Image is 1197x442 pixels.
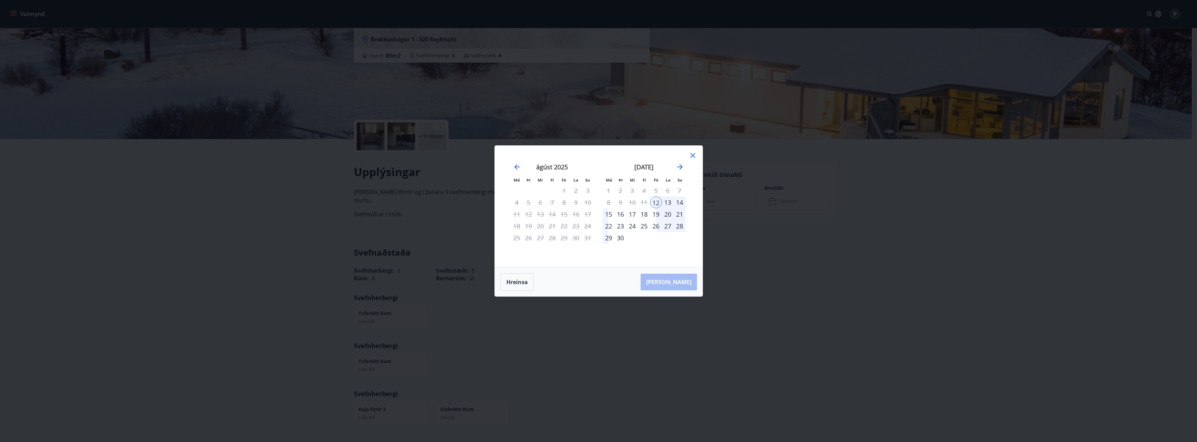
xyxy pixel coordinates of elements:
[662,196,674,208] td: Choose laugardagur, 13. september 2025 as your check-out date. It’s available.
[662,220,674,232] td: Choose laugardagur, 27. september 2025 as your check-out date. It’s available.
[570,232,582,244] td: Not available. laugardagur, 30. ágúst 2025
[662,220,674,232] div: 27
[550,177,554,183] small: Fi
[638,196,650,208] td: Not available. fimmtudagur, 11. september 2025
[603,232,615,244] td: Choose mánudagur, 29. september 2025 as your check-out date. It’s available.
[650,208,662,220] div: 19
[582,232,594,244] td: Not available. sunnudagur, 31. ágúst 2025
[570,185,582,196] td: Not available. laugardagur, 2. ágúst 2025
[585,177,590,183] small: Su
[582,185,594,196] td: Not available. sunnudagur, 3. ágúst 2025
[615,232,626,244] td: Choose þriðjudagur, 30. september 2025 as your check-out date. It’s available.
[523,220,534,232] td: Not available. þriðjudagur, 19. ágúst 2025
[650,220,662,232] td: Choose föstudagur, 26. september 2025 as your check-out date. It’s available.
[534,232,546,244] td: Not available. miðvikudagur, 27. ágúst 2025
[570,196,582,208] td: Not available. laugardagur, 9. ágúst 2025
[677,177,682,183] small: Su
[558,220,570,232] td: Not available. föstudagur, 22. ágúst 2025
[546,208,558,220] td: Not available. fimmtudagur, 14. ágúst 2025
[523,232,534,244] td: Not available. þriðjudagur, 26. ágúst 2025
[603,196,615,208] td: Not available. mánudagur, 8. september 2025
[674,185,685,196] td: Not available. sunnudagur, 7. september 2025
[626,196,638,208] td: Not available. miðvikudagur, 10. september 2025
[662,185,674,196] td: Not available. laugardagur, 6. september 2025
[630,177,635,183] small: Mi
[666,177,671,183] small: La
[511,208,523,220] td: Not available. mánudagur, 11. ágúst 2025
[615,208,626,220] div: 16
[662,208,674,220] div: 20
[573,177,578,183] small: La
[638,220,650,232] td: Choose fimmtudagur, 25. september 2025 as your check-out date. It’s available.
[558,208,570,220] td: Not available. föstudagur, 15. ágúst 2025
[526,177,531,183] small: Þr
[650,208,662,220] td: Choose föstudagur, 19. september 2025 as your check-out date. It’s available.
[676,163,684,171] div: Move forward to switch to the next month.
[538,177,543,183] small: Mi
[603,220,615,232] div: 22
[523,196,534,208] td: Not available. þriðjudagur, 5. ágúst 2025
[558,185,570,196] td: Not available. föstudagur, 1. ágúst 2025
[570,220,582,232] td: Not available. laugardagur, 23. ágúst 2025
[514,177,520,183] small: Má
[638,208,650,220] div: 18
[603,208,615,220] td: Choose mánudagur, 15. september 2025 as your check-out date. It’s available.
[626,208,638,220] div: 17
[558,196,570,208] td: Not available. föstudagur, 8. ágúst 2025
[615,185,626,196] td: Not available. þriðjudagur, 2. september 2025
[615,196,626,208] td: Not available. þriðjudagur, 9. september 2025
[654,177,658,183] small: Fö
[638,220,650,232] div: 25
[650,220,662,232] div: 26
[513,163,521,171] div: Move backward to switch to the previous month.
[638,208,650,220] td: Choose fimmtudagur, 18. september 2025 as your check-out date. It’s available.
[511,196,523,208] td: Not available. mánudagur, 4. ágúst 2025
[674,208,685,220] div: 21
[643,177,646,183] small: Fi
[534,208,546,220] td: Not available. miðvikudagur, 13. ágúst 2025
[615,220,626,232] td: Choose þriðjudagur, 23. september 2025 as your check-out date. It’s available.
[674,196,685,208] td: Choose sunnudagur, 14. september 2025 as your check-out date. It’s available.
[534,196,546,208] td: Not available. miðvikudagur, 6. ágúst 2025
[603,185,615,196] td: Not available. mánudagur, 1. september 2025
[603,232,615,244] div: 29
[638,185,650,196] td: Not available. fimmtudagur, 4. september 2025
[674,220,685,232] td: Choose sunnudagur, 28. september 2025 as your check-out date. It’s available.
[558,232,570,244] td: Not available. föstudagur, 29. ágúst 2025
[674,208,685,220] td: Choose sunnudagur, 21. september 2025 as your check-out date. It’s available.
[503,154,694,259] div: Calendar
[619,177,623,183] small: Þr
[626,220,638,232] div: 24
[603,208,615,220] div: 15
[536,163,568,171] strong: ágúst 2025
[546,232,558,244] td: Not available. fimmtudagur, 28. ágúst 2025
[606,177,612,183] small: Má
[634,163,653,171] strong: [DATE]
[562,177,566,183] small: Fö
[500,273,534,291] button: Hreinsa
[582,208,594,220] td: Not available. sunnudagur, 17. ágúst 2025
[650,196,662,208] td: Selected as start date. föstudagur, 12. september 2025
[511,232,523,244] td: Not available. mánudagur, 25. ágúst 2025
[626,208,638,220] td: Choose miðvikudagur, 17. september 2025 as your check-out date. It’s available.
[615,220,626,232] div: 23
[674,196,685,208] div: 14
[558,220,570,232] div: Aðeins útritun í boði
[650,196,662,208] div: 12
[615,232,626,244] div: 30
[523,208,534,220] td: Not available. þriðjudagur, 12. ágúst 2025
[511,220,523,232] td: Not available. mánudagur, 18. ágúst 2025
[674,220,685,232] div: 28
[546,196,558,208] td: Not available. fimmtudagur, 7. ágúst 2025
[582,220,594,232] td: Not available. sunnudagur, 24. ágúst 2025
[570,208,582,220] td: Not available. laugardagur, 16. ágúst 2025
[626,220,638,232] td: Choose miðvikudagur, 24. september 2025 as your check-out date. It’s available.
[534,220,546,232] td: Not available. miðvikudagur, 20. ágúst 2025
[603,220,615,232] td: Choose mánudagur, 22. september 2025 as your check-out date. It’s available.
[546,220,558,232] td: Not available. fimmtudagur, 21. ágúst 2025
[662,208,674,220] td: Choose laugardagur, 20. september 2025 as your check-out date. It’s available.
[582,196,594,208] td: Not available. sunnudagur, 10. ágúst 2025
[662,196,674,208] div: 13
[615,208,626,220] td: Choose þriðjudagur, 16. september 2025 as your check-out date. It’s available.
[650,185,662,196] td: Not available. föstudagur, 5. september 2025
